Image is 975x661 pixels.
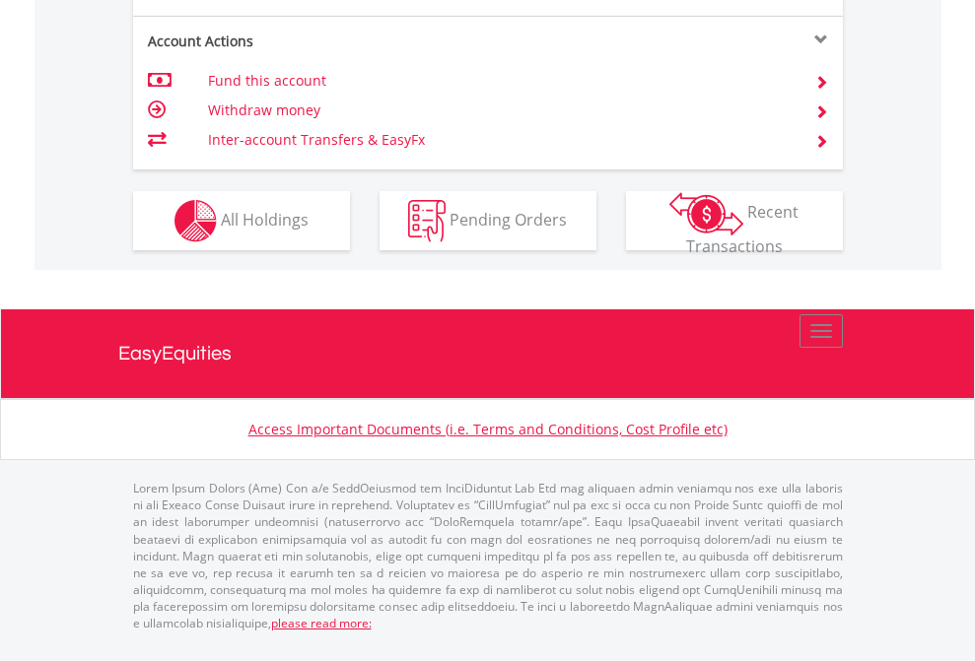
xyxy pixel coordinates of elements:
[208,125,791,155] td: Inter-account Transfers & EasyFx
[174,200,217,242] img: holdings-wht.png
[669,192,743,235] img: transactions-zar-wht.png
[380,191,596,250] button: Pending Orders
[133,480,843,631] p: Lorem Ipsum Dolors (Ame) Con a/e SeddOeiusmod tem InciDiduntut Lab Etd mag aliquaen admin veniamq...
[450,208,567,230] span: Pending Orders
[221,208,309,230] span: All Holdings
[118,309,858,398] a: EasyEquities
[133,191,350,250] button: All Holdings
[248,420,728,438] a: Access Important Documents (i.e. Terms and Conditions, Cost Profile etc)
[626,191,843,250] button: Recent Transactions
[208,66,791,96] td: Fund this account
[208,96,791,125] td: Withdraw money
[271,615,372,631] a: please read more:
[133,32,488,51] div: Account Actions
[408,200,446,242] img: pending_instructions-wht.png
